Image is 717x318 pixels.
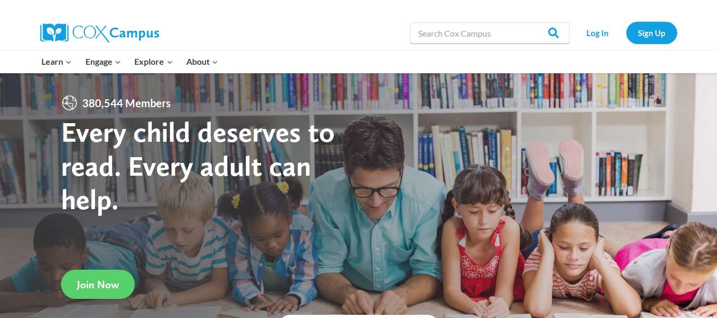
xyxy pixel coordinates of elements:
span: Engage [85,55,121,68]
input: Search Cox Campus [410,22,569,44]
nav: Secondary Navigation [575,22,677,44]
a: Log In [575,22,621,44]
span: 380,544 Members [78,94,175,111]
nav: Primary Navigation [35,50,225,73]
a: Join Now [61,270,135,299]
strong: Every child deserves to read. Every adult can help. [61,115,335,216]
span: Explore [134,55,172,68]
a: Sign Up [626,22,677,44]
img: Cox Campus [40,23,159,42]
span: Learn [41,55,72,68]
span: Join Now [77,278,119,291]
span: About [186,55,218,68]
